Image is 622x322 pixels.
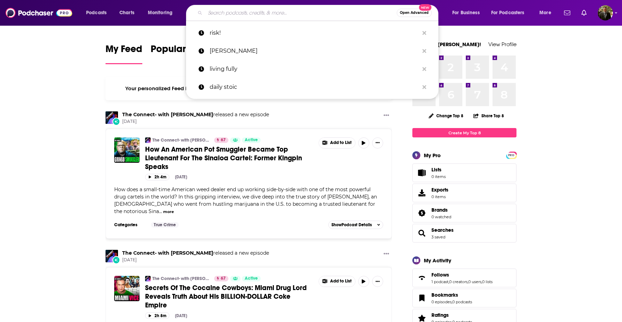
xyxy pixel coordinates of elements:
a: Searches [415,228,429,238]
span: Add to List [330,140,352,145]
span: More [539,8,551,18]
button: Share Top 8 [473,109,504,122]
span: Charts [119,8,134,18]
a: Follows [415,273,429,283]
a: 67 [214,276,228,281]
span: How does a small-time American weed dealer end up working side-by-side with one of the most power... [114,186,377,214]
img: The Connect- with Johnny Mitchell [145,276,151,281]
a: True Crime [151,222,179,228]
div: My Pro [424,152,441,159]
span: 0 items [431,194,448,199]
a: Popular Feed [151,43,210,64]
h3: released a new episode [122,111,269,118]
a: 0 creators [449,279,468,284]
p: daily stoic [210,78,419,96]
a: Active [242,276,261,281]
button: open menu [143,7,182,18]
input: Search podcasts, credits, & more... [205,7,397,18]
img: User Profile [598,5,613,20]
span: Open Advanced [400,11,429,15]
h3: Categories [114,222,145,228]
div: New Episode [112,256,120,264]
span: Show Podcast Details [331,222,372,227]
a: Active [242,137,261,143]
a: Lists [412,163,516,182]
button: Change Top 8 [425,111,468,120]
span: Add to List [330,279,352,284]
a: 67 [214,137,228,143]
span: , [468,279,468,284]
img: How An American Pot Smuggler Became Top Lieutenant For The Sinaloa Cartel: Former Kingpin Speaks [114,137,140,163]
p: living fully [210,60,419,78]
a: My Feed [106,43,142,64]
a: Podchaser - Follow, Share and Rate Podcasts [6,6,72,19]
a: Bookmarks [415,293,429,303]
button: Open AdvancedNew [397,9,432,17]
a: How An American Pot Smuggler Became Top Lieutenant For The Sinaloa Cartel: Former Kingpin Speaks [145,145,314,171]
span: 67 [221,137,226,144]
span: New [419,4,431,11]
img: The Connect- with Johnny Mitchell [106,111,118,124]
span: How An American Pot Smuggler Became Top Lieutenant For The Sinaloa Cartel: Former Kingpin Speaks [145,145,302,171]
a: View Profile [488,41,516,48]
span: Follows [431,272,449,278]
a: 0 podcasts [452,299,472,304]
img: The Connect- with Johnny Mitchell [106,250,118,262]
a: The Connect- with [PERSON_NAME] [152,137,210,143]
button: Show More Button [381,250,392,259]
a: The Connect- with Johnny Mitchell [122,111,213,118]
a: Bookmarks [431,292,472,298]
button: Show More Button [372,137,383,149]
span: For Podcasters [491,8,524,18]
span: Active [245,275,258,282]
button: Show More Button [319,276,355,287]
button: Show More Button [372,276,383,287]
span: Podcasts [86,8,107,18]
span: Logged in as david40333 [598,5,613,20]
span: Secrets Of The Cocaine Cowboys: Miami Drug Lord Reveals Truth About His BILLION-DOLLAR Coke Empire [145,283,307,310]
a: Ratings [431,312,472,318]
a: [PERSON_NAME] [186,42,438,60]
span: Lists [431,167,446,173]
p: risk! [210,24,419,42]
a: Brands [415,208,429,218]
span: [DATE] [122,257,269,263]
button: 2h 4m [145,174,169,180]
span: Bookmarks [412,289,516,307]
img: Secrets Of The Cocaine Cowboys: Miami Drug Lord Reveals Truth About His BILLION-DOLLAR Coke Empire [114,276,140,301]
span: Lists [415,168,429,178]
div: My Activity [424,257,451,264]
span: Follows [412,269,516,287]
p: david pakman [210,42,419,60]
button: 2h 8m [145,312,169,319]
span: My Feed [106,43,142,59]
img: The Connect- with Johnny Mitchell [145,137,151,143]
a: Brands [431,207,451,213]
span: [DATE] [122,119,269,125]
a: Exports [412,184,516,202]
a: PRO [507,152,515,158]
span: Exports [431,187,448,193]
span: 67 [221,275,226,282]
a: The Connect- with [PERSON_NAME] [152,276,210,281]
span: For Business [452,8,480,18]
a: Show notifications dropdown [579,7,589,19]
button: ShowPodcast Details [328,221,383,229]
span: Searches [431,227,454,233]
button: open menu [535,7,560,18]
button: open menu [81,7,116,18]
a: 0 episodes [431,299,452,304]
div: [DATE] [175,175,187,179]
a: Create My Top 8 [412,128,516,137]
span: , [452,299,452,304]
a: living fully [186,60,438,78]
a: Show notifications dropdown [561,7,573,19]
